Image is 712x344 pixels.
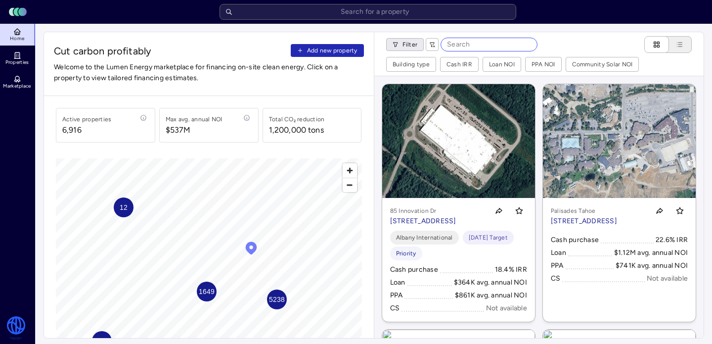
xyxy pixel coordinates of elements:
p: [STREET_ADDRESS] [390,216,456,227]
span: Cut carbon profitably [54,44,287,58]
span: Albany International [396,233,453,243]
button: Cards view [644,36,669,53]
div: Max avg. annual NOI [166,114,222,124]
button: Toggle favorite [511,203,527,219]
button: Add new property [291,44,364,57]
div: CS [551,273,561,284]
img: Watershed [6,316,26,340]
div: Active properties [62,114,111,124]
div: $1.12M avg. annual NOI [614,247,688,258]
div: 1,200,000 tons [269,124,324,136]
div: $741K avg. annual NOI [616,260,688,271]
div: $861K avg. annual NOI [455,290,527,301]
div: Not available [486,303,527,314]
div: Cash purchase [551,235,599,246]
span: Marketplace [3,83,31,89]
div: Map marker [244,241,259,258]
div: Cash purchase [390,264,438,275]
div: 22.6% IRR [656,235,688,246]
span: 6,916 [62,124,111,136]
div: Not available [647,273,688,284]
div: Building type [393,59,430,69]
span: [DATE] Target [469,233,508,243]
button: Loan NOI [483,57,521,71]
button: Toggle favorite [672,203,688,219]
p: [STREET_ADDRESS] [551,216,617,227]
a: MapPalisades Tahoe[STREET_ADDRESS]Toggle favoriteCash purchase22.6% IRRLoan$1.12M avg. annual NOI... [543,84,696,322]
div: Map marker [114,197,133,217]
span: Priority [396,248,416,258]
span: 1649 [199,286,215,297]
span: Add new property [307,46,357,55]
button: Building type [387,57,436,71]
button: List view [659,36,692,53]
button: Zoom in [343,163,357,178]
span: Properties [5,59,29,65]
input: Search for a property [220,4,516,20]
input: Search [441,38,537,51]
span: 12 [120,202,128,213]
div: Loan [551,247,566,258]
span: Filter [402,40,418,49]
button: Zoom out [343,178,357,192]
div: Loan NOI [489,59,515,69]
p: Palisades Tahoe [551,206,617,216]
div: Map marker [197,282,217,301]
div: Total CO₂ reduction [269,114,325,124]
div: $364K avg. annual NOI [454,277,527,288]
div: 18.4% IRR [495,264,527,275]
div: CS [390,303,400,314]
div: Community Solar NOI [572,59,633,69]
span: $537M [166,124,222,136]
a: Map85 Innovation Dr[STREET_ADDRESS]Toggle favoriteAlbany International[DATE] TargetPriorityCash p... [382,84,535,322]
span: 5238 [269,294,285,305]
span: Welcome to the Lumen Energy marketplace for financing on-site clean energy. Click on a property t... [54,62,364,84]
div: Cash IRR [446,59,472,69]
div: PPA [551,260,564,271]
div: PPA [390,290,403,301]
span: Home [10,36,24,42]
div: Loan [390,277,405,288]
button: PPA NOI [526,57,561,71]
div: PPA NOI [532,59,555,69]
p: 85 Innovation Dr [390,206,456,216]
div: Map marker [267,290,287,309]
button: Community Solar NOI [566,57,639,71]
button: Filter [386,38,424,51]
button: Cash IRR [441,57,478,71]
